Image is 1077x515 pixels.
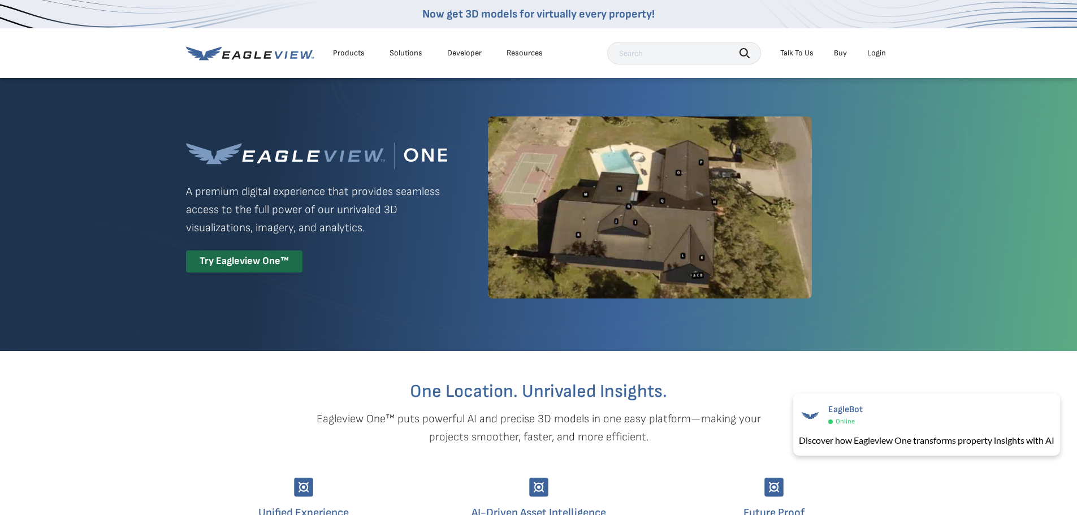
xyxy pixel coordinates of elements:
[297,410,781,446] p: Eagleview One™ puts powerful AI and precise 3D models in one easy platform—making your projects s...
[447,48,482,58] a: Developer
[780,48,814,58] div: Talk To Us
[799,404,821,427] img: EagleBot
[828,404,863,415] span: EagleBot
[867,48,886,58] div: Login
[194,383,883,401] h2: One Location. Unrivaled Insights.
[186,183,447,237] p: A premium digital experience that provides seamless access to the full power of our unrivaled 3D ...
[799,434,1054,447] div: Discover how Eagleview One transforms property insights with AI
[529,478,548,497] img: Group-9744.svg
[834,48,847,58] a: Buy
[422,7,655,21] a: Now get 3D models for virtually every property!
[764,478,784,497] img: Group-9744.svg
[186,250,302,272] div: Try Eagleview One™
[186,142,447,169] img: Eagleview One™
[390,48,422,58] div: Solutions
[333,48,365,58] div: Products
[507,48,543,58] div: Resources
[607,42,761,64] input: Search
[294,478,313,497] img: Group-9744.svg
[836,417,855,426] span: Online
